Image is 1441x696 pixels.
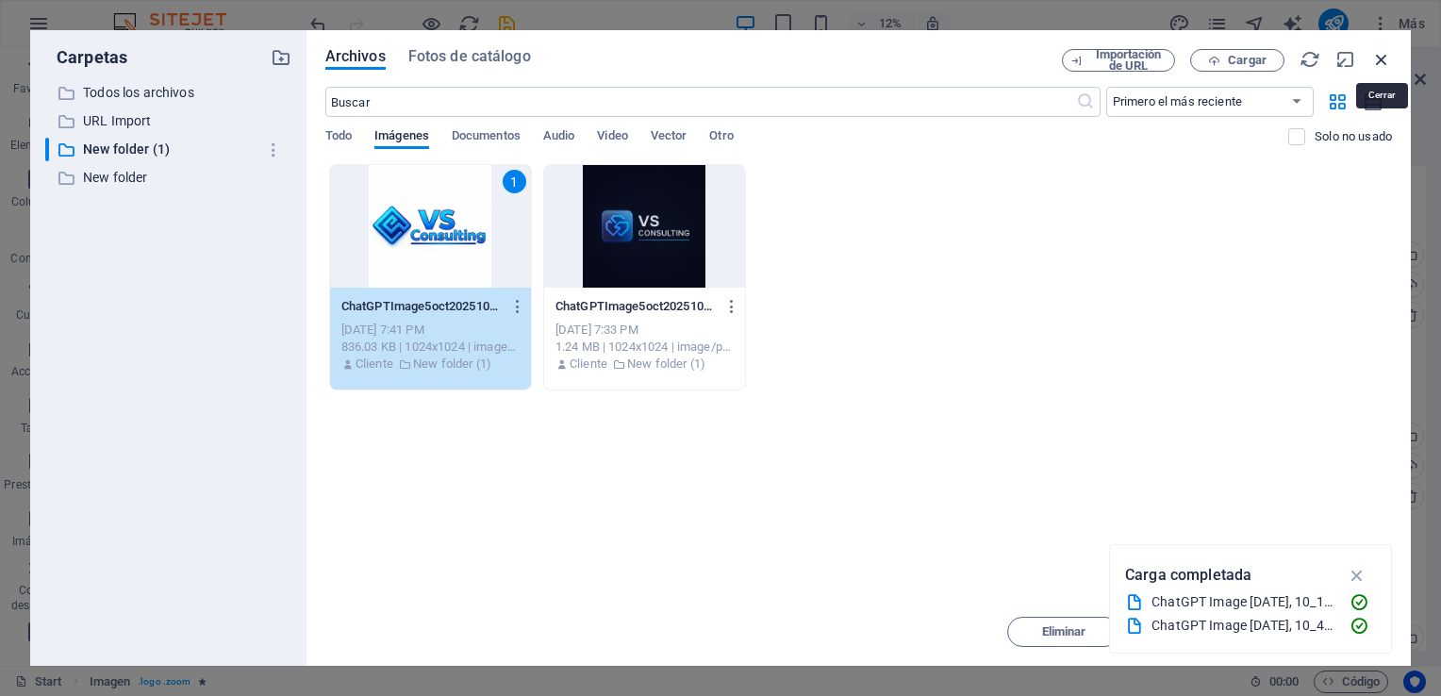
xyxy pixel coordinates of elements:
[1315,128,1392,145] p: Solo muestra los archivos que no están usándose en el sitio web. Los archivos añadidos durante es...
[627,356,705,373] p: New folder (1)
[1090,49,1167,72] span: Importación de URL
[1151,615,1334,637] div: ChatGPT Image [DATE], 10_41_09 a.m..png
[83,82,257,104] p: Todos los archivos
[325,45,386,68] span: Archivos
[341,322,520,339] div: [DATE] 7:41 PM
[1228,55,1267,66] span: Cargar
[325,87,1076,117] input: Buscar
[341,298,503,315] p: ChatGPTImage5oct202510_41_09a.m.-66HzIbO3CxMR9chJuZ1Jxw.png
[1335,49,1356,70] i: Minimizar
[83,139,257,160] p: New folder (1)
[271,47,291,68] i: Crear carpeta
[1042,626,1086,638] span: Eliminar
[45,45,127,70] p: Carpetas
[1300,49,1320,70] i: Volver a cargar
[1151,591,1334,613] div: ChatGPT Image [DATE], 10_17_39 a.m..png
[555,322,734,339] div: [DATE] 7:33 PM
[651,124,687,151] span: Vector
[341,356,520,373] div: Por: Cliente | Carpeta: New folder (1)
[555,298,717,315] p: ChatGPTImage5oct202510_17_39a.m.-nCULJtwDA-xGPt4tnryMNg.png
[503,170,526,193] div: 1
[570,356,607,373] p: Cliente
[45,109,291,133] div: URL Import
[452,124,521,151] span: Documentos
[555,339,734,356] div: 1.24 MB | 1024x1024 | image/png
[45,138,291,161] div: ​New folder (1)
[341,339,520,356] div: 836.03 KB | 1024x1024 | image/png
[83,110,257,132] p: URL Import
[1190,49,1284,72] button: Cargar
[1062,49,1175,72] button: Importación de URL
[408,45,531,68] span: Fotos de catálogo
[597,124,627,151] span: Video
[1125,563,1251,588] p: Carga completada
[356,356,393,373] p: Cliente
[374,124,429,151] span: Imágenes
[325,124,352,151] span: Todo
[413,356,491,373] p: New folder (1)
[709,124,733,151] span: Otro
[45,138,49,161] div: ​
[83,167,257,189] p: New folder
[1007,617,1120,647] button: Eliminar
[543,124,574,151] span: Audio
[45,166,291,190] div: New folder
